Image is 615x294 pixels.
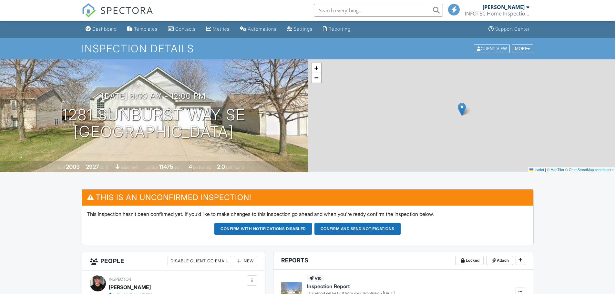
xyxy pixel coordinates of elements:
[328,26,351,32] div: Reporting
[473,46,511,51] a: Client View
[234,256,257,266] div: New
[314,64,318,72] span: +
[144,165,158,170] span: Lot Size
[87,210,528,218] p: This inspection hasn't been confirmed yet. If you'd like to make changes to this inspection go ah...
[217,163,225,170] div: 2.0
[248,26,277,32] div: Automations
[314,74,318,82] span: −
[175,26,196,32] div: Contacts
[512,44,533,53] div: More
[109,282,151,292] div: [PERSON_NAME]
[102,92,206,100] h3: [DATE] 8:00 am - 12:00 pm
[565,168,613,172] a: © OpenStreetMap contributors
[86,163,99,170] div: 2927
[109,277,131,282] span: Inspector
[189,163,192,170] div: 4
[486,23,532,35] a: Support Center
[474,44,510,53] div: Client View
[121,165,138,170] span: basement
[465,10,529,17] div: INFOTEC Home Inspection, LLC
[82,252,265,270] h3: People
[214,223,312,235] button: Confirm with notifications disabled
[314,4,443,17] input: Search everything...
[529,168,544,172] a: Leaflet
[165,23,198,35] a: Contacts
[125,23,160,35] a: Templates
[174,165,182,170] span: sq.ft.
[495,26,530,32] div: Support Center
[100,3,153,17] span: SPECTORA
[193,165,211,170] span: bedrooms
[203,23,232,35] a: Metrics
[82,3,96,17] img: The Best Home Inspection Software - Spectora
[294,26,313,32] div: Settings
[159,163,173,170] div: 11475
[284,23,315,35] a: Settings
[82,43,534,54] h1: Inspection Details
[312,63,321,73] a: Zoom in
[237,23,279,35] a: Automations (Basic)
[213,26,230,32] div: Metrics
[320,23,353,35] a: Reporting
[483,4,525,10] div: [PERSON_NAME]
[545,168,546,172] span: |
[66,163,80,170] div: 2003
[458,103,466,116] img: Marker
[168,256,231,266] div: Disable Client CC Email
[100,165,109,170] span: sq. ft.
[547,168,564,172] a: © MapTiler
[314,223,401,235] button: Confirm and send notifications
[92,26,117,32] div: Dashboard
[58,165,65,170] span: Built
[82,189,533,205] h3: This is an Unconfirmed Inspection!
[83,23,119,35] a: Dashboard
[82,9,153,22] a: SPECTORA
[62,106,246,141] h1: 1281 Sunburst Way SE [GEOGRAPHIC_DATA]
[134,26,158,32] div: Templates
[312,73,321,83] a: Zoom out
[226,165,244,170] span: bathrooms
